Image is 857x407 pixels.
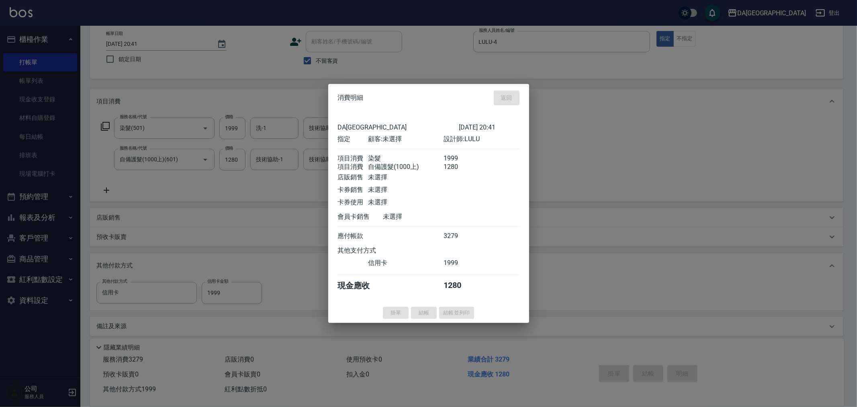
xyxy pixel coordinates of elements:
div: 會員卡銷售 [338,212,383,221]
div: 未選擇 [368,185,444,194]
div: 卡券使用 [338,198,368,206]
span: 消費明細 [338,94,364,102]
div: 卡券銷售 [338,185,368,194]
div: 其他支付方式 [338,246,399,255]
div: DA[GEOGRAPHIC_DATA] [338,123,459,131]
div: 店販銷售 [338,173,368,181]
div: 染髮 [368,154,444,162]
div: 未選擇 [368,173,444,181]
div: 現金應收 [338,280,383,291]
div: 指定 [338,135,368,143]
div: [DATE] 20:41 [459,123,520,131]
div: 項目消費 [338,154,368,162]
div: 設計師: LULU [444,135,519,143]
div: 應付帳款 [338,232,368,240]
div: 3279 [444,232,474,240]
div: 1999 [444,259,474,267]
div: 項目消費 [338,162,368,171]
div: 未選擇 [368,198,444,206]
div: 1999 [444,154,474,162]
div: 顧客: 未選擇 [368,135,444,143]
div: 未選擇 [383,212,459,221]
div: 1280 [444,162,474,171]
div: 自備護髮(1000上) [368,162,444,171]
div: 1280 [444,280,474,291]
div: 信用卡 [368,259,444,267]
